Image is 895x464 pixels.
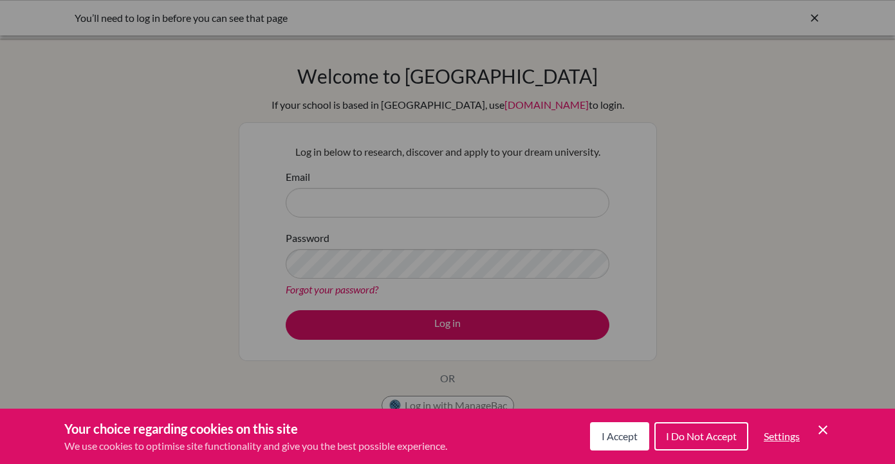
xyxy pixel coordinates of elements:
[764,430,800,442] span: Settings
[753,423,810,449] button: Settings
[590,422,649,450] button: I Accept
[64,438,447,454] p: We use cookies to optimise site functionality and give you the best possible experience.
[64,419,447,438] h3: Your choice regarding cookies on this site
[815,422,831,438] button: Save and close
[654,422,748,450] button: I Do Not Accept
[602,430,638,442] span: I Accept
[666,430,737,442] span: I Do Not Accept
